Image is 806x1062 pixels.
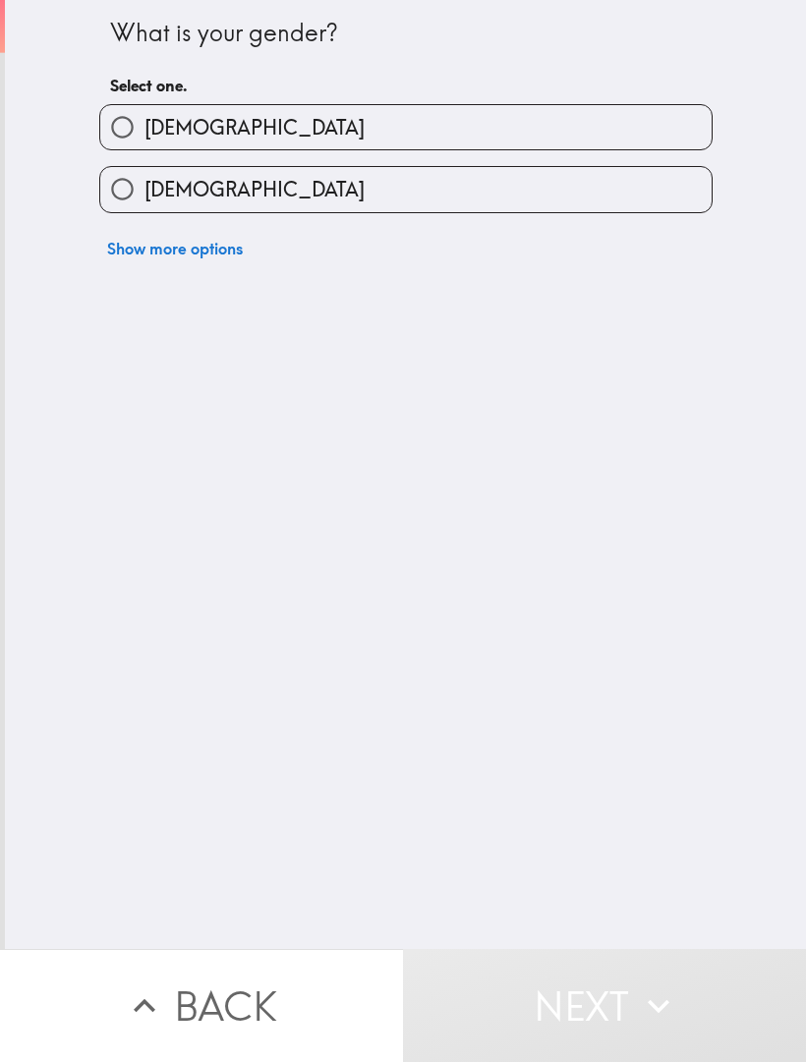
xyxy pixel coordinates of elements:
button: [DEMOGRAPHIC_DATA] [100,167,712,211]
button: [DEMOGRAPHIC_DATA] [100,105,712,149]
button: Show more options [99,229,251,268]
h6: Select one. [110,75,702,96]
span: [DEMOGRAPHIC_DATA] [144,176,365,203]
div: What is your gender? [110,17,702,50]
span: [DEMOGRAPHIC_DATA] [144,114,365,141]
button: Next [403,949,806,1062]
